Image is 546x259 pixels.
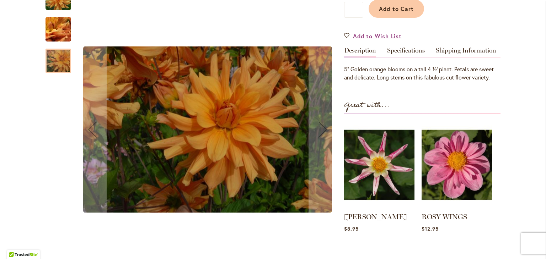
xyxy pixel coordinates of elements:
[344,99,390,111] strong: Great with...
[33,10,84,49] img: ANDREW CHARLES
[344,65,500,82] div: 5” Golden orange blooms on a tall 4 ½’ plant. Petals are sweet and delicate. Long stems on this f...
[344,213,407,221] a: [PERSON_NAME]
[344,47,376,57] a: Description
[344,32,402,40] a: Add to Wish List
[344,225,359,232] span: $8.95
[45,10,78,42] div: ANDREW CHARLES
[45,42,71,73] div: ANDREW CHARLES
[387,47,425,57] a: Specifications
[379,5,414,12] span: Add to Cart
[436,47,496,57] a: Shipping Information
[422,225,439,232] span: $12.95
[422,213,467,221] a: ROSY WINGS
[344,47,500,82] div: Detailed Product Info
[83,46,332,213] img: ANDREW CHARLES
[353,32,402,40] span: Add to Wish List
[5,234,25,254] iframe: Launch Accessibility Center
[422,121,492,209] img: ROSY WINGS
[344,121,414,209] img: WILLIE WILLIE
